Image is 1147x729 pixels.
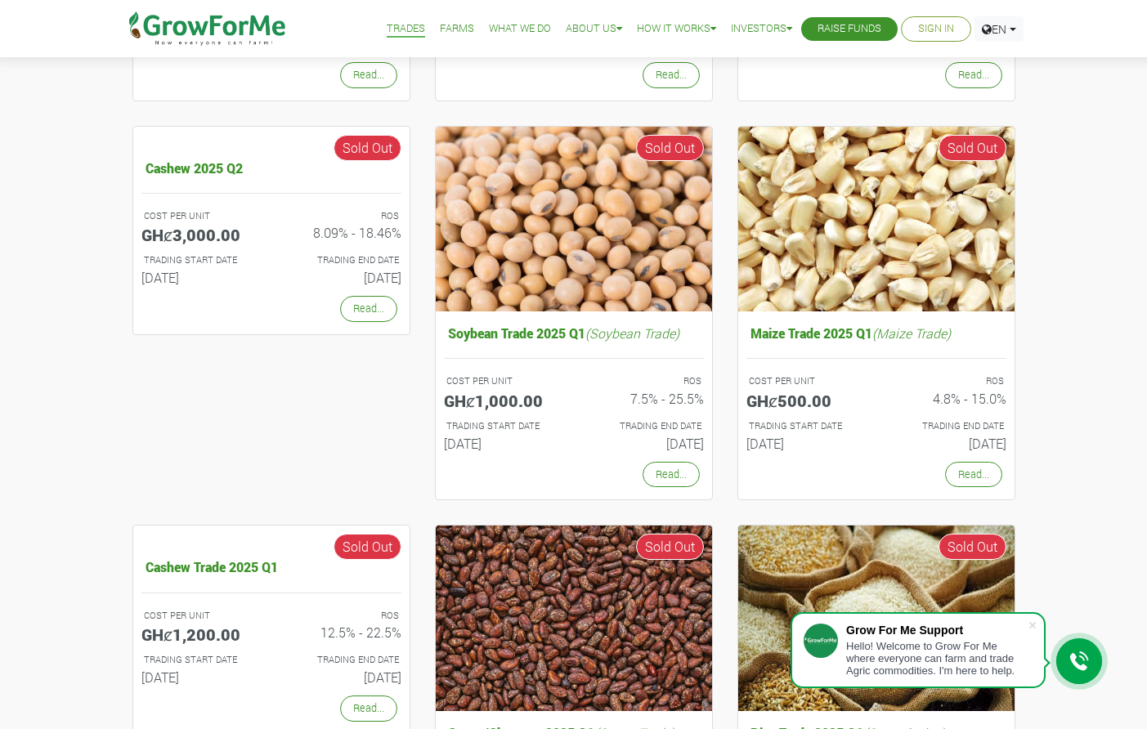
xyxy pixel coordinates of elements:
h5: Cashew Trade 2025 Q1 [141,555,401,579]
span: Sold Out [939,135,1006,161]
p: Estimated Trading End Date [286,253,399,267]
p: ROS [286,209,399,223]
p: Estimated Trading End Date [286,653,399,667]
h6: [DATE] [586,436,704,451]
p: Estimated Trading End Date [589,419,701,433]
a: Soybean Trade 2025 Q1(Soybean Trade) COST PER UNIT GHȼ1,000.00 ROS 7.5% - 25.5% TRADING START DAT... [444,321,704,458]
span: Sold Out [636,534,704,560]
p: ROS [891,374,1004,388]
p: Estimated Trading Start Date [749,419,862,433]
a: EN [975,16,1024,42]
p: Estimated Trading Start Date [446,419,559,433]
img: growforme image [436,526,712,711]
p: COST PER UNIT [144,609,257,623]
h5: GHȼ1,200.00 [141,624,259,644]
h5: GHȼ1,000.00 [444,391,562,410]
h5: Cashew 2025 Q2 [141,156,401,180]
h6: [DATE] [444,436,562,451]
h6: 7.5% - 25.5% [586,391,704,406]
img: growforme image [436,127,712,312]
span: Sold Out [939,534,1006,560]
a: What We Do [489,20,551,38]
h5: Maize Trade 2025 Q1 [746,321,1006,345]
a: Trades [387,20,425,38]
h6: 8.09% - 18.46% [284,225,401,240]
h5: GHȼ500.00 [746,391,864,410]
div: Hello! Welcome to Grow For Me where everyone can farm and trade Agric commodities. I'm here to help. [846,640,1028,677]
span: Sold Out [334,135,401,161]
i: (Maize Trade) [872,324,951,342]
p: COST PER UNIT [749,374,862,388]
img: growforme image [738,526,1015,711]
h6: [DATE] [284,669,401,685]
img: growforme image [738,127,1015,312]
i: (Soybean Trade) [585,324,679,342]
a: How it Works [637,20,716,38]
h6: [DATE] [284,270,401,285]
a: Maize Trade 2025 Q1(Maize Trade) COST PER UNIT GHȼ500.00 ROS 4.8% - 15.0% TRADING START DATE [DAT... [746,321,1006,458]
a: Investors [731,20,792,38]
p: Estimated Trading Start Date [144,253,257,267]
h6: [DATE] [889,436,1006,451]
p: COST PER UNIT [144,209,257,223]
h5: Soybean Trade 2025 Q1 [444,321,704,345]
h6: [DATE] [141,669,259,685]
a: About Us [566,20,622,38]
p: ROS [589,374,701,388]
a: Sign In [918,20,954,38]
a: Read... [643,462,700,487]
a: Cashew 2025 Q2 COST PER UNIT GHȼ3,000.00 ROS 8.09% - 18.46% TRADING START DATE [DATE] TRADING END... [141,156,401,293]
h6: [DATE] [746,436,864,451]
a: Raise Funds [818,20,881,38]
a: Farms [440,20,474,38]
span: Sold Out [334,534,401,560]
div: Grow For Me Support [846,624,1028,637]
h5: GHȼ3,000.00 [141,225,259,244]
h6: [DATE] [141,270,259,285]
a: Cashew Trade 2025 Q1 COST PER UNIT GHȼ1,200.00 ROS 12.5% - 22.5% TRADING START DATE [DATE] TRADIN... [141,555,401,691]
p: ROS [286,609,399,623]
a: Read... [643,62,700,87]
a: Read... [340,695,397,721]
a: Read... [945,62,1002,87]
a: Read... [340,62,397,87]
h6: 4.8% - 15.0% [889,391,1006,406]
a: Read... [340,296,397,321]
p: Estimated Trading Start Date [144,653,257,667]
span: Sold Out [636,135,704,161]
h6: 12.5% - 22.5% [284,624,401,640]
p: COST PER UNIT [446,374,559,388]
a: Read... [945,462,1002,487]
p: Estimated Trading End Date [891,419,1004,433]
